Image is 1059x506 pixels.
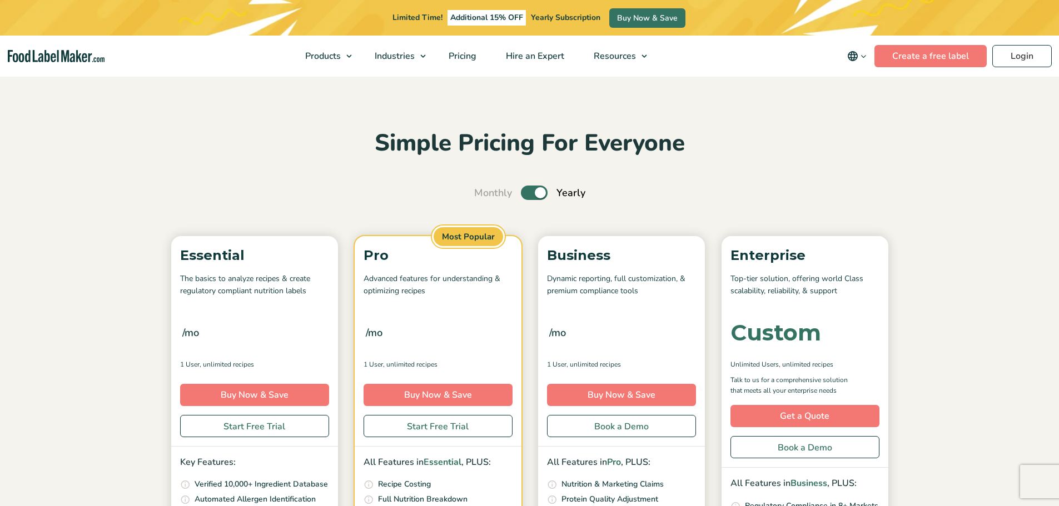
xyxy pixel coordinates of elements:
span: 1 User [547,359,566,369]
span: /mo [182,325,199,340]
p: Verified 10,000+ Ingredient Database [195,478,328,490]
span: 1 User [364,359,383,369]
label: Toggle [521,186,548,200]
span: Essential [424,456,461,468]
a: Products [291,36,357,77]
a: Start Free Trial [364,415,513,437]
h2: Simple Pricing For Everyone [166,128,894,159]
span: , Unlimited Recipes [566,359,621,369]
p: Dynamic reporting, full customization, & premium compliance tools [547,273,696,298]
span: 1 User [180,359,200,369]
a: Buy Now & Save [364,384,513,406]
span: Limited Time! [392,12,443,23]
a: Create a free label [874,45,987,67]
span: Additional 15% OFF [448,10,526,26]
span: Yearly Subscription [531,12,600,23]
p: The basics to analyze recipes & create regulatory compliant nutrition labels [180,273,329,298]
span: Unlimited Users [730,359,779,369]
a: Pricing [434,36,489,77]
p: Business [547,245,696,266]
p: Key Features: [180,455,329,470]
span: Hire an Expert [503,50,565,62]
p: Enterprise [730,245,879,266]
a: Book a Demo [730,436,879,458]
p: Talk to us for a comprehensive solution that meets all your enterprise needs [730,375,858,396]
span: Pro [607,456,621,468]
p: All Features in , PLUS: [730,477,879,491]
span: , Unlimited Recipes [779,359,833,369]
div: Custom [730,322,821,344]
p: Pro [364,245,513,266]
span: /mo [366,325,382,340]
a: Buy Now & Save [547,384,696,406]
p: All Features in , PLUS: [364,455,513,470]
span: , Unlimited Recipes [200,359,254,369]
a: Login [992,45,1052,67]
span: Pricing [445,50,478,62]
p: All Features in , PLUS: [547,455,696,470]
a: Book a Demo [547,415,696,437]
p: Essential [180,245,329,266]
span: Monthly [474,186,512,201]
a: Buy Now & Save [609,8,685,28]
span: Business [790,477,827,489]
a: Buy Now & Save [180,384,329,406]
p: Full Nutrition Breakdown [378,493,468,505]
p: Top-tier solution, offering world Class scalability, reliability, & support [730,273,879,298]
a: Industries [360,36,431,77]
span: Yearly [556,186,585,201]
p: Protein Quality Adjustment [561,493,658,505]
a: Resources [579,36,653,77]
span: Most Popular [432,226,505,248]
p: Advanced features for understanding & optimizing recipes [364,273,513,298]
p: Nutrition & Marketing Claims [561,478,664,490]
a: Start Free Trial [180,415,329,437]
span: , Unlimited Recipes [383,359,437,369]
span: Resources [590,50,637,62]
a: Hire an Expert [491,36,576,77]
p: Automated Allergen Identification [195,493,316,505]
span: Products [302,50,342,62]
p: Recipe Costing [378,478,431,490]
span: /mo [549,325,566,340]
span: Industries [371,50,416,62]
a: Get a Quote [730,405,879,427]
